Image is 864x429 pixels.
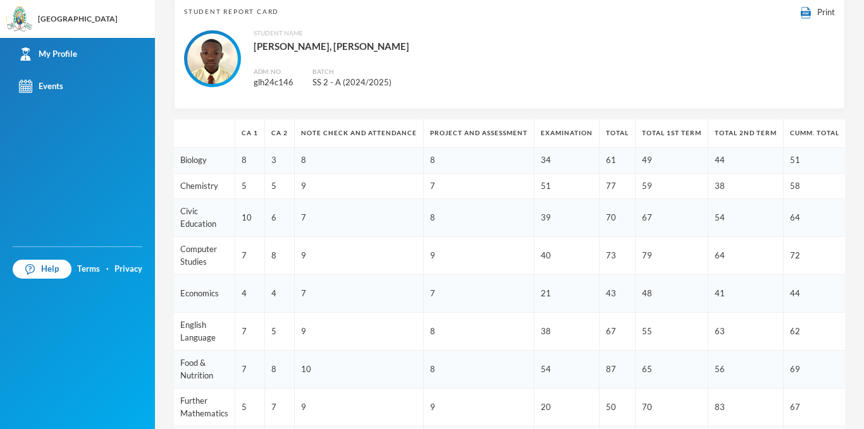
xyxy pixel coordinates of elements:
[312,67,392,76] div: Batch
[534,313,600,351] td: 38
[295,275,424,313] td: 7
[600,173,636,199] td: 77
[636,313,708,351] td: 55
[534,389,600,426] td: 20
[295,173,424,199] td: 9
[534,351,600,389] td: 54
[295,389,424,426] td: 9
[424,148,534,174] td: 8
[784,199,846,237] td: 64
[784,119,846,148] th: Cumm. Total
[184,7,279,16] span: Student Report Card
[424,389,534,426] td: 9
[19,80,63,93] div: Events
[295,237,424,275] td: 9
[636,199,708,237] td: 67
[784,275,846,313] td: 44
[295,119,424,148] th: Note Check and attendance
[708,173,784,199] td: 38
[636,237,708,275] td: 79
[424,199,534,237] td: 8
[13,260,71,279] a: Help
[636,389,708,426] td: 70
[7,7,32,32] img: logo
[174,148,235,174] td: Biology
[817,7,835,17] span: Print
[235,199,265,237] td: 10
[424,237,534,275] td: 9
[784,389,846,426] td: 67
[265,275,295,313] td: 4
[235,237,265,275] td: 7
[784,173,846,199] td: 58
[708,351,784,389] td: 56
[534,275,600,313] td: 21
[265,313,295,351] td: 5
[600,119,636,148] th: Total
[38,13,118,25] div: [GEOGRAPHIC_DATA]
[636,173,708,199] td: 59
[708,148,784,174] td: 44
[636,351,708,389] td: 65
[708,389,784,426] td: 83
[254,38,429,54] div: [PERSON_NAME], [PERSON_NAME]
[784,237,846,275] td: 72
[77,263,100,275] a: Terms
[636,275,708,313] td: 48
[174,389,235,426] td: Further Mathematics
[600,313,636,351] td: 67
[708,199,784,237] td: 54
[235,148,265,174] td: 8
[708,237,784,275] td: 64
[235,275,265,313] td: 4
[174,313,235,351] td: English Language
[636,119,708,148] th: Total 1st Term
[295,313,424,351] td: 9
[174,237,235,275] td: Computer Studies
[708,119,784,148] th: Total 2nd Term
[295,351,424,389] td: 10
[295,199,424,237] td: 7
[174,275,235,313] td: Economics
[600,199,636,237] td: 70
[424,313,534,351] td: 8
[424,275,534,313] td: 7
[235,389,265,426] td: 5
[295,148,424,174] td: 8
[636,148,708,174] td: 49
[784,148,846,174] td: 51
[19,47,77,61] div: My Profile
[265,119,295,148] th: CA 2
[254,76,293,89] div: glh24c146
[424,173,534,199] td: 7
[600,351,636,389] td: 87
[235,351,265,389] td: 7
[424,351,534,389] td: 8
[265,199,295,237] td: 6
[174,351,235,389] td: Food & Nutrition
[784,313,846,351] td: 62
[254,67,293,76] div: Adm. No.
[424,119,534,148] th: Project and Assessment
[265,148,295,174] td: 3
[235,313,265,351] td: 7
[600,389,636,426] td: 50
[600,275,636,313] td: 43
[708,275,784,313] td: 41
[708,313,784,351] td: 63
[534,199,600,237] td: 39
[235,119,265,148] th: CA 1
[534,173,600,199] td: 51
[114,263,142,275] a: Privacy
[174,173,235,199] td: Chemistry
[187,33,238,84] img: STUDENT
[174,199,235,237] td: Civic Education
[784,351,846,389] td: 69
[254,28,429,38] div: Student Name
[534,148,600,174] td: 34
[600,237,636,275] td: 73
[265,237,295,275] td: 8
[265,173,295,199] td: 5
[534,119,600,148] th: Examination
[235,173,265,199] td: 5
